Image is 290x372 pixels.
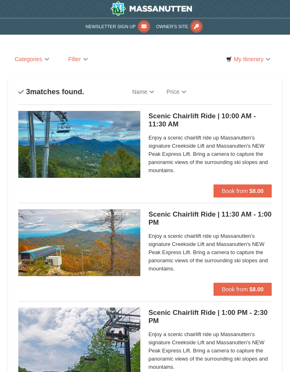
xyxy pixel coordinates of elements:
[249,286,264,292] strong: $8.00
[12,1,290,16] a: Massanutten Resort
[222,286,248,292] span: Book from
[221,53,276,65] a: My Itinerary
[8,53,56,65] a: Categories
[156,24,188,29] span: Owner's Site
[214,283,272,296] button: Book from $8.00
[160,84,192,100] a: Price
[156,24,203,29] a: Owner's Site
[148,112,272,128] h5: Scenic Chairlift Ride | 10:00 AM - 11:30 AM
[85,24,150,29] a: Newsletter Sign Up
[148,232,272,273] span: Enjoy a scenic chairlift ride up Massanutten’s signature Creekside Lift and Massanutten's NEW Pea...
[249,188,264,194] strong: $8.00
[222,188,248,194] span: Book from
[110,1,192,16] img: Massanutten Resort Logo
[148,309,272,325] h5: Scenic Chairlift Ride | 1:00 PM - 2:30 PM
[148,210,272,227] h5: Scenic Chairlift Ride | 11:30 AM - 1:00 PM
[18,111,140,178] img: 24896431-1-a2e2611b.jpg
[62,53,94,65] a: Filter
[85,24,135,29] span: Newsletter Sign Up
[126,84,160,100] a: Name
[18,209,140,276] img: 24896431-13-a88f1aaf.jpg
[214,184,272,197] button: Book from $8.00
[148,330,272,371] span: Enjoy a scenic chairlift ride up Massanutten’s signature Creekside Lift and Massanutten's NEW Pea...
[148,134,272,175] span: Enjoy a scenic chairlift ride up Massanutten’s signature Creekside Lift and Massanutten's NEW Pea...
